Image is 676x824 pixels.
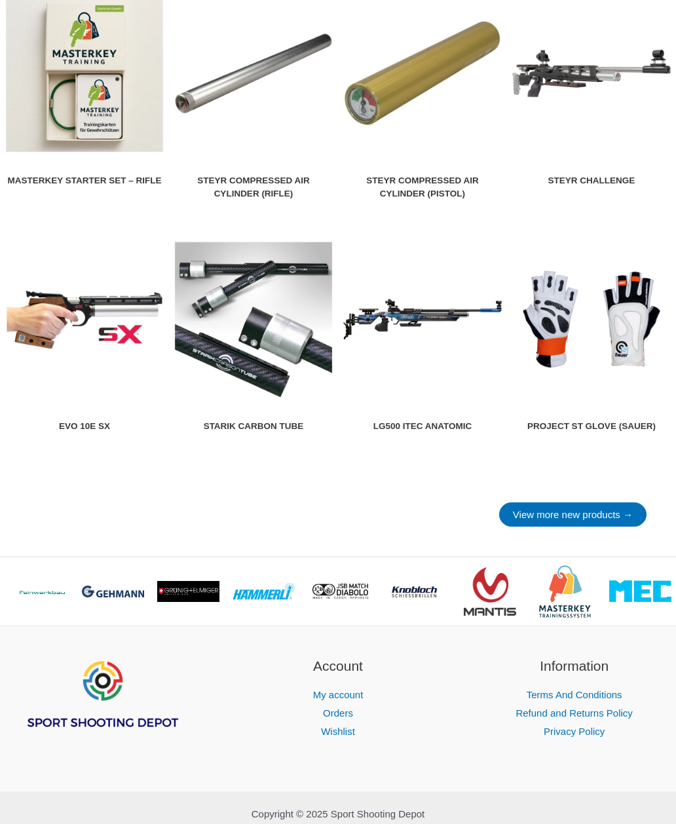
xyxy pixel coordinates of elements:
[343,240,502,438] a: LG500 itec Anatomic LG500 itec Anatomic
[323,707,353,719] a: Orders
[516,707,632,719] a: Refund and Returns Policy
[5,174,164,187] div: MasterKey Starter Set – Rifle
[174,174,333,201] div: Steyr Compressed air cylinder (rifle)
[174,420,333,433] div: Starik Carbon Tube
[236,656,440,741] aside: Footer Widget 2
[512,240,671,399] img: Project ST Glove
[343,420,502,433] div: LG500 itec Anatomic
[472,656,676,677] h2: Information
[512,240,671,438] a: Project ST Glove Project ST Glove (SAUER)
[512,420,671,433] div: Project ST Glove (SAUER)
[472,686,676,741] nav: Information
[5,240,164,438] a: EVO 10E SX EVO 10E SX
[236,656,440,677] h2: Account
[512,174,671,187] div: Steyr Challenge
[544,726,605,737] a: Privacy Policy
[5,240,164,399] img: EVO 10E SX
[174,240,333,438] a: Starik Carbon Tube Starik Carbon Tube
[472,656,676,741] aside: Footer Widget 3
[499,502,647,527] a: View more new products →
[343,240,502,399] img: LG500 itec Anatomic
[343,174,502,201] div: Steyr Compressed air cylinder (pistol)
[527,689,622,700] a: Terms And Conditions
[313,689,364,700] a: My account
[236,686,440,741] nav: Account
[5,420,164,433] div: EVO 10E SX
[321,726,355,737] a: Wishlist
[174,240,333,399] img: Starik Carbon Tube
